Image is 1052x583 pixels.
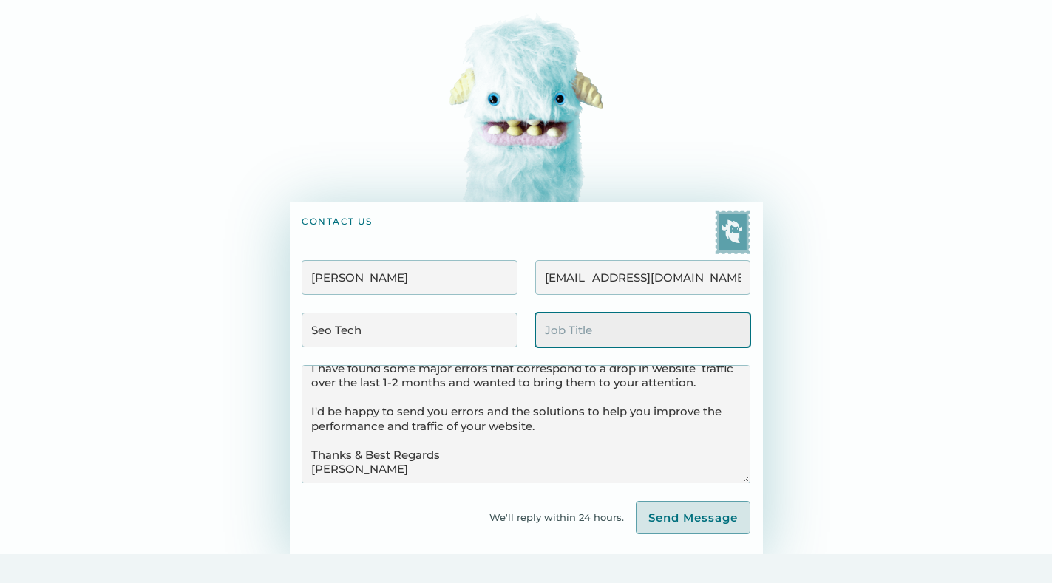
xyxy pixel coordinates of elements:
[535,260,750,295] input: Email Address
[302,313,517,347] input: Company
[302,216,372,254] h1: contact us
[449,13,603,202] img: A pop-up yeti head!
[489,510,636,525] div: We'll reply within 24 hours.
[302,260,517,295] input: Your Name
[302,260,750,535] form: Contact Form
[636,501,750,535] input: Send Message
[715,210,750,254] img: Yeti postage stamp
[535,313,750,347] input: Job Title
